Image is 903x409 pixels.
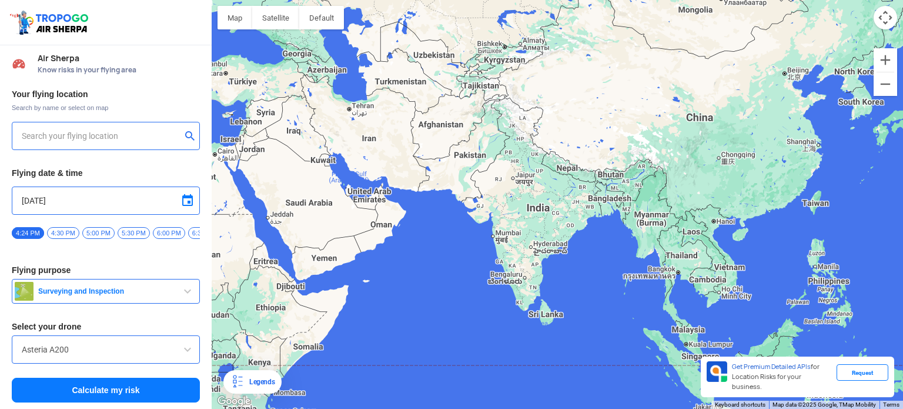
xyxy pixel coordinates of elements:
[837,364,888,381] div: Request
[252,6,299,29] button: Show satellite imagery
[9,9,92,36] img: ic_tgdronemaps.svg
[12,279,200,304] button: Surveying and Inspection
[707,361,727,382] img: Premium APIs
[715,401,765,409] button: Keyboard shortcuts
[15,282,34,301] img: survey.png
[230,375,245,389] img: Legends
[153,227,185,239] span: 6:00 PM
[82,227,115,239] span: 5:00 PM
[12,378,200,403] button: Calculate my risk
[12,103,200,112] span: Search by name or select on map
[772,401,876,408] span: Map data ©2025 Google, TMap Mobility
[218,6,252,29] button: Show street map
[215,394,253,409] img: Google
[245,375,275,389] div: Legends
[12,56,26,71] img: Risk Scores
[12,90,200,98] h3: Your flying location
[874,6,897,29] button: Map camera controls
[47,227,79,239] span: 4:30 PM
[727,361,837,393] div: for Location Risks for your business.
[874,48,897,72] button: Zoom in
[22,343,190,357] input: Search by name or Brand
[215,394,253,409] a: Open this area in Google Maps (opens a new window)
[22,129,181,143] input: Search your flying location
[732,363,811,371] span: Get Premium Detailed APIs
[874,72,897,96] button: Zoom out
[118,227,150,239] span: 5:30 PM
[883,401,899,408] a: Terms
[34,287,180,296] span: Surveying and Inspection
[12,169,200,177] h3: Flying date & time
[12,266,200,274] h3: Flying purpose
[188,227,220,239] span: 6:30 PM
[12,227,44,239] span: 4:24 PM
[38,65,200,75] span: Know risks in your flying area
[38,54,200,63] span: Air Sherpa
[12,322,200,331] h3: Select your drone
[22,194,190,208] input: Select Date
